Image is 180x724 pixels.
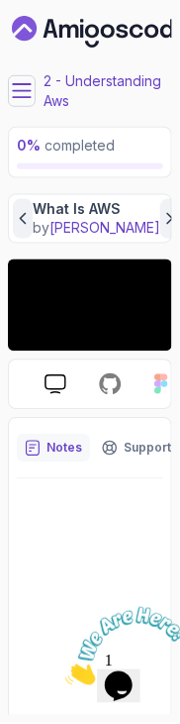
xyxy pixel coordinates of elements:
[13,199,33,239] button: previous content
[94,427,179,470] button: Support button
[8,8,16,25] span: 1
[33,219,160,239] p: by
[46,441,82,457] p: Notes
[44,71,172,111] p: 2 - Understanding Aws
[29,374,82,395] a: course slides
[160,199,180,239] button: next content
[57,600,180,694] iframe: chat widget
[49,220,160,237] span: [PERSON_NAME]
[17,427,90,470] button: notes button
[33,199,160,219] p: What Is AWS
[124,441,171,457] p: Support
[17,137,115,154] span: completed
[8,8,131,86] img: Chat attention grabber
[17,137,41,154] span: 0 %
[8,259,172,352] iframe: 2 - What is AWS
